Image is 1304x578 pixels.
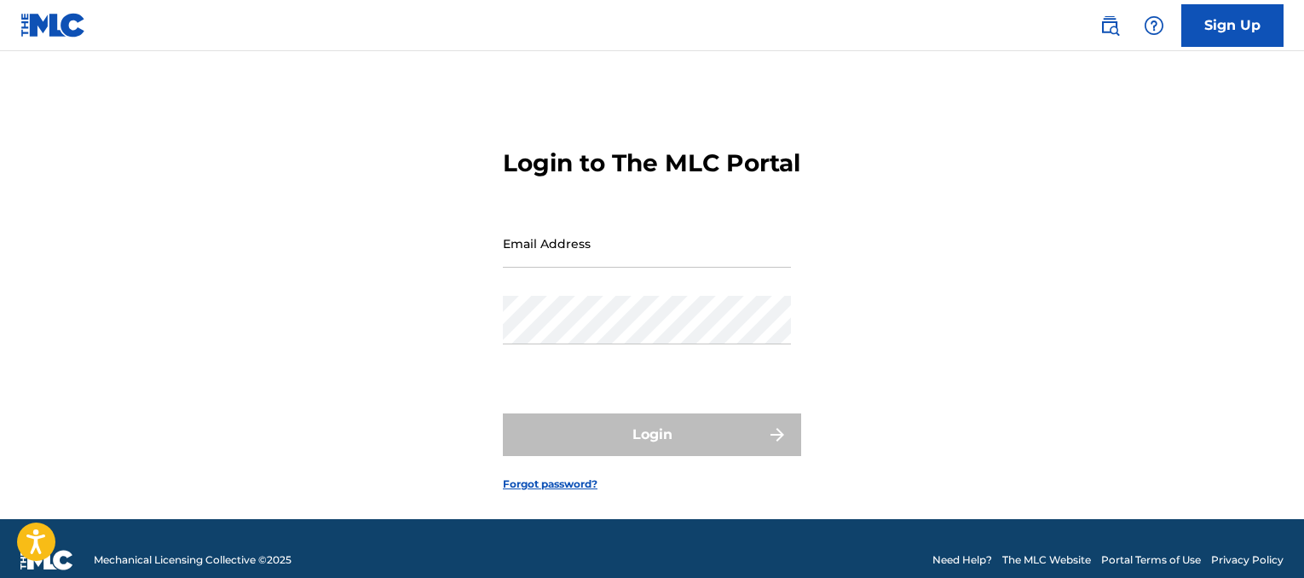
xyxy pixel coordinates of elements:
img: search [1099,15,1120,36]
img: help [1144,15,1164,36]
a: Portal Terms of Use [1101,552,1201,568]
h3: Login to The MLC Portal [503,148,800,178]
div: Help [1137,9,1171,43]
img: logo [20,550,73,570]
a: Need Help? [932,552,992,568]
a: Privacy Policy [1211,552,1284,568]
a: Sign Up [1181,4,1284,47]
span: Mechanical Licensing Collective © 2025 [94,552,291,568]
a: The MLC Website [1002,552,1091,568]
a: Forgot password? [503,477,597,492]
img: MLC Logo [20,13,86,38]
a: Public Search [1093,9,1127,43]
